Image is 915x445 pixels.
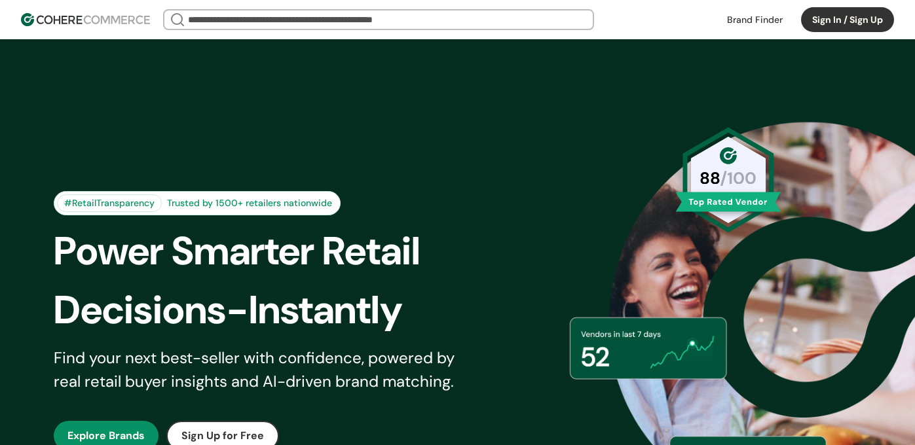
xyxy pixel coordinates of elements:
[57,194,162,212] div: #RetailTransparency
[162,196,337,210] div: Trusted by 1500+ retailers nationwide
[54,346,472,393] div: Find your next best-seller with confidence, powered by real retail buyer insights and AI-driven b...
[21,13,150,26] img: Cohere Logo
[801,7,894,32] button: Sign In / Sign Up
[54,222,494,281] div: Power Smarter Retail
[54,281,494,340] div: Decisions-Instantly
